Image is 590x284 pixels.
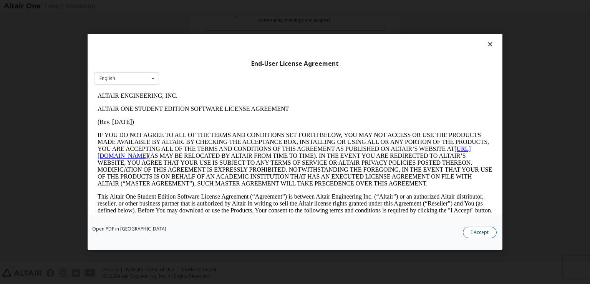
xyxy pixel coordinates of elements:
[99,76,115,81] div: English
[3,3,398,10] p: ALTAIR ENGINEERING, INC.
[3,56,376,70] a: [URL][DOMAIN_NAME]
[92,227,166,232] a: Open PDF in [GEOGRAPHIC_DATA]
[3,29,398,36] p: (Rev. [DATE])
[3,104,398,132] p: This Altair One Student Edition Software License Agreement (“Agreement”) is between Altair Engine...
[94,60,496,68] div: End-User License Agreement
[3,42,398,98] p: IF YOU DO NOT AGREE TO ALL OF THE TERMS AND CONDITIONS SET FORTH BELOW, YOU MAY NOT ACCESS OR USE...
[463,227,497,239] button: I Accept
[3,16,398,23] p: ALTAIR ONE STUDENT EDITION SOFTWARE LICENSE AGREEMENT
